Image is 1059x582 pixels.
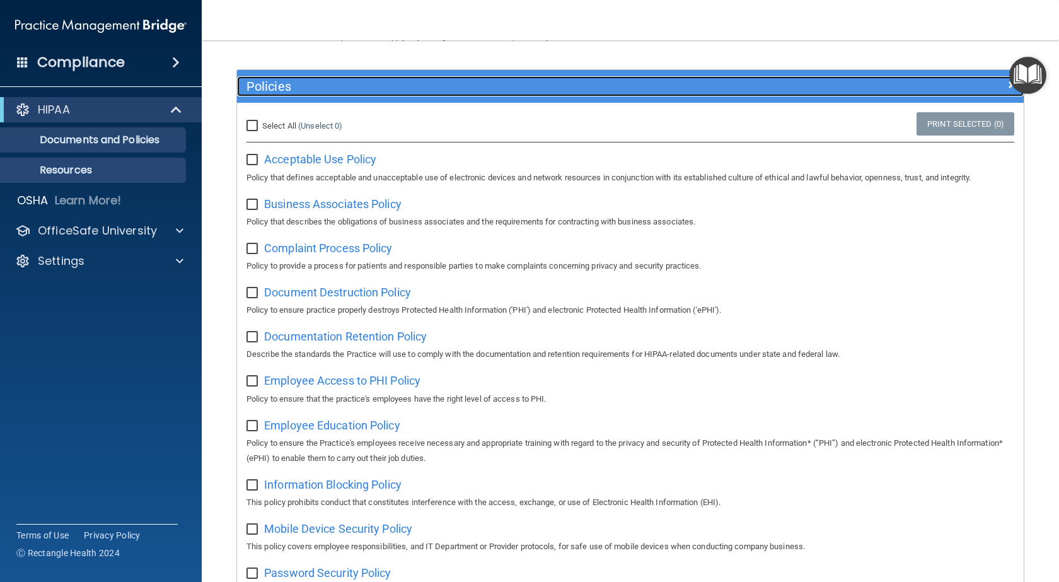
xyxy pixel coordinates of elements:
[15,223,183,238] a: OfficeSafe University
[15,13,187,38] img: PMB logo
[264,197,402,211] span: Business Associates Policy
[8,134,180,146] p: Documents and Policies
[246,79,818,93] h5: Policies
[246,539,1014,554] p: This policy covers employee responsibilities, and IT Department or Provider protocols, for safe u...
[264,419,400,432] span: Employee Education Policy
[38,253,84,269] p: Settings
[246,436,1014,466] p: Policy to ensure the Practice's employees receive necessary and appropriate training with regard ...
[246,392,1014,407] p: Policy to ensure that the practice's employees have the right level of access to PHI.
[264,566,391,579] span: Password Security Policy
[38,223,157,238] p: OfficeSafe University
[917,112,1014,136] a: Print Selected (0)
[298,121,342,131] a: (Unselect 0)
[246,303,1014,318] p: Policy to ensure practice properly destroys Protected Health Information ('PHI') and electronic P...
[15,102,183,117] a: HIPAA
[246,121,261,131] input: Select All (Unselect 0)
[17,193,49,208] p: OSHA
[246,347,1014,362] p: Describe the standards the Practice will use to comply with the documentation and retention requi...
[246,76,1014,96] a: Policies
[16,529,69,542] a: Terms of Use
[264,522,412,535] span: Mobile Device Security Policy
[38,102,70,117] p: HIPAA
[264,286,411,299] span: Document Destruction Policy
[264,374,420,387] span: Employee Access to PHI Policy
[264,153,376,166] span: Acceptable Use Policy
[246,214,1014,230] p: Policy that describes the obligations of business associates and the requirements for contracting...
[246,259,1014,274] p: Policy to provide a process for patients and responsible parties to make complaints concerning pr...
[84,529,141,542] a: Privacy Policy
[264,242,392,255] span: Complaint Process Policy
[246,495,1014,510] p: This policy prohibits conduct that constitutes interference with the access, exchange, or use of ...
[15,253,183,269] a: Settings
[37,54,125,71] h4: Compliance
[16,547,120,559] span: Ⓒ Rectangle Health 2024
[55,193,122,208] p: Learn More!
[246,170,1014,185] p: Policy that defines acceptable and unacceptable use of electronic devices and network resources i...
[264,478,402,491] span: Information Blocking Policy
[264,330,427,343] span: Documentation Retention Policy
[1009,57,1046,94] button: Open Resource Center
[8,164,180,177] p: Resources
[262,121,296,131] span: Select All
